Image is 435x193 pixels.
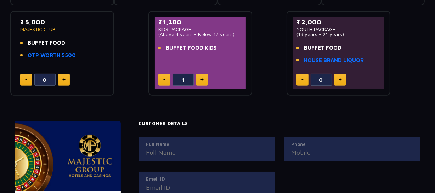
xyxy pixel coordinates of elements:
img: minus [25,79,27,80]
img: minus [301,79,304,80]
img: plus [200,78,204,81]
p: ₹ 1,200 [158,17,242,27]
span: BUFFET FOOD KIDS [166,44,217,52]
label: Phone [291,141,413,148]
input: Mobile [291,148,413,157]
img: minus [163,79,165,80]
p: MAJESTIC CLUB [20,27,104,32]
p: KIDS PACKAGE [158,27,242,32]
p: ₹ 5,000 [20,17,104,27]
img: plus [62,78,66,81]
p: ₹ 2,000 [296,17,380,27]
h4: Customer Details [139,121,420,126]
a: OTP WORTH 5500 [28,51,76,59]
p: YOUTH PACKAGE [296,27,380,32]
label: Email ID [146,176,268,183]
p: (Above 4 years - Below 17 years) [158,32,242,37]
input: Email ID [146,183,268,192]
input: Full Name [146,148,268,157]
img: majesticPride-banner [15,121,121,191]
span: BUFFET FOOD [28,39,65,47]
img: plus [339,78,342,81]
a: HOUSE BRAND LIQUOR [304,56,364,64]
p: (18 years - 21 years) [296,32,380,37]
span: BUFFET FOOD [304,44,341,52]
label: Full Name [146,141,268,148]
